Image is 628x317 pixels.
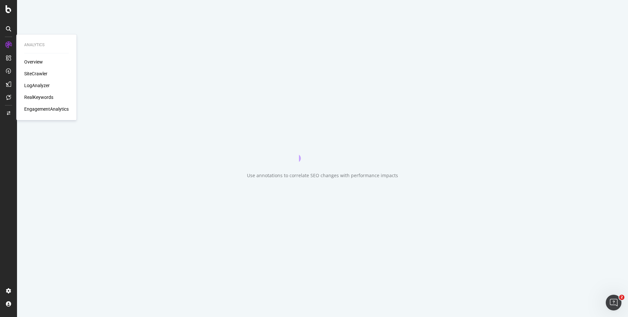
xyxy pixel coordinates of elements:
div: animation [299,138,346,162]
div: Analytics [24,42,69,48]
a: SiteCrawler [24,70,47,77]
a: RealKeywords [24,94,53,101]
span: 2 [619,295,624,300]
a: EngagementAnalytics [24,106,69,112]
div: Use annotations to correlate SEO changes with performance impacts [247,172,398,179]
a: Overview [24,59,43,65]
a: LogAnalyzer [24,82,50,89]
iframe: Intercom live chat [606,295,621,310]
